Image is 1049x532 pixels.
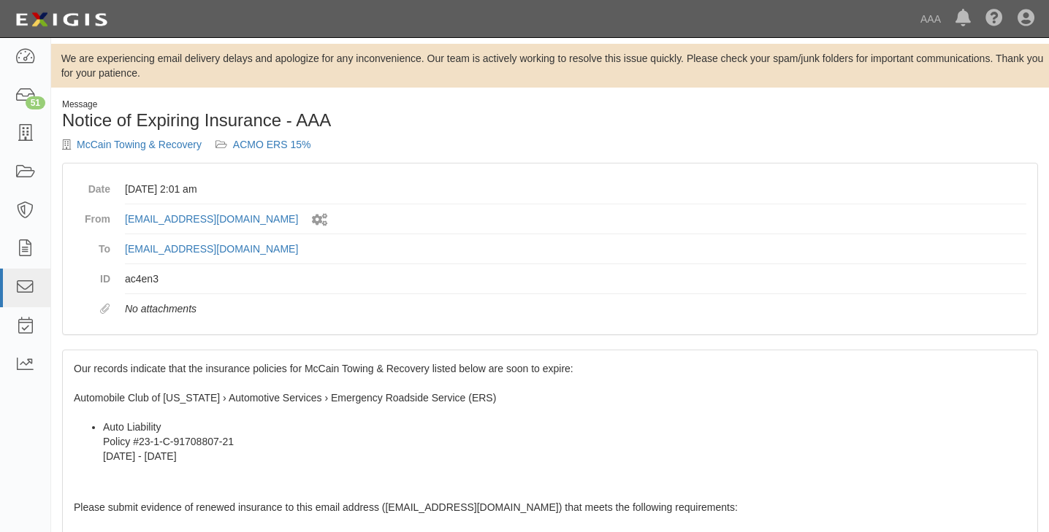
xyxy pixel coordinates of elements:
[312,214,327,226] i: Sent by system workflow
[74,204,110,226] dt: From
[26,96,45,109] div: 51
[77,139,202,150] a: McCain Towing & Recovery
[74,234,110,256] dt: To
[985,10,1003,28] i: Help Center - Complianz
[74,174,110,196] dt: Date
[100,304,110,315] i: Attachments
[125,264,1026,294] dd: ac4en3
[233,139,311,150] a: ACMO ERS 15%
[62,99,539,111] div: Message
[11,7,112,33] img: logo-5460c22ac91f19d4615b14bd174203de0afe785f0fc80cf4dbbc73dc1793850b.png
[125,303,197,315] em: No attachments
[103,420,1026,463] li: Auto Liability Policy #23-1-C-91708807-21 [DATE] - [DATE]
[913,4,948,34] a: AAA
[74,264,110,286] dt: ID
[125,174,1026,204] dd: [DATE] 2:01 am
[51,51,1049,80] div: We are experiencing email delivery delays and apologize for any inconvenience. Our team is active...
[125,213,298,225] a: [EMAIL_ADDRESS][DOMAIN_NAME]
[62,111,539,130] h1: Notice of Expiring Insurance - AAA
[125,243,298,255] a: [EMAIL_ADDRESS][DOMAIN_NAME]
